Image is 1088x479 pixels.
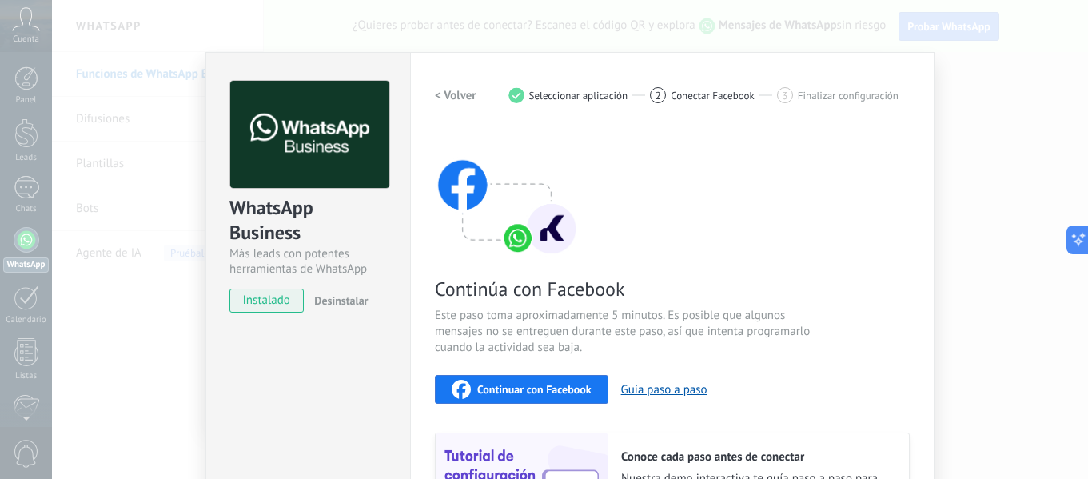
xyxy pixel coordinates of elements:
img: logo_main.png [230,81,389,189]
span: instalado [230,289,303,313]
span: 2 [656,89,661,102]
h2: Conoce cada paso antes de conectar [621,449,893,465]
span: 3 [782,89,787,102]
button: < Volver [435,81,476,110]
img: connect with facebook [435,129,579,257]
button: Guía paso a paso [621,382,707,397]
span: Desinstalar [314,293,368,308]
span: Este paso toma aproximadamente 5 minutos. Es posible que algunos mensajes no se entreguen durante... [435,308,815,356]
div: WhatsApp Business [229,195,387,246]
h2: < Volver [435,88,476,103]
span: Seleccionar aplicación [529,90,628,102]
button: Desinstalar [308,289,368,313]
span: Conectar Facebook [671,90,755,102]
span: Continuar con Facebook [477,384,592,395]
div: Más leads con potentes herramientas de WhatsApp [229,246,387,277]
button: Continuar con Facebook [435,375,608,404]
span: Continúa con Facebook [435,277,815,301]
span: Finalizar configuración [798,90,899,102]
